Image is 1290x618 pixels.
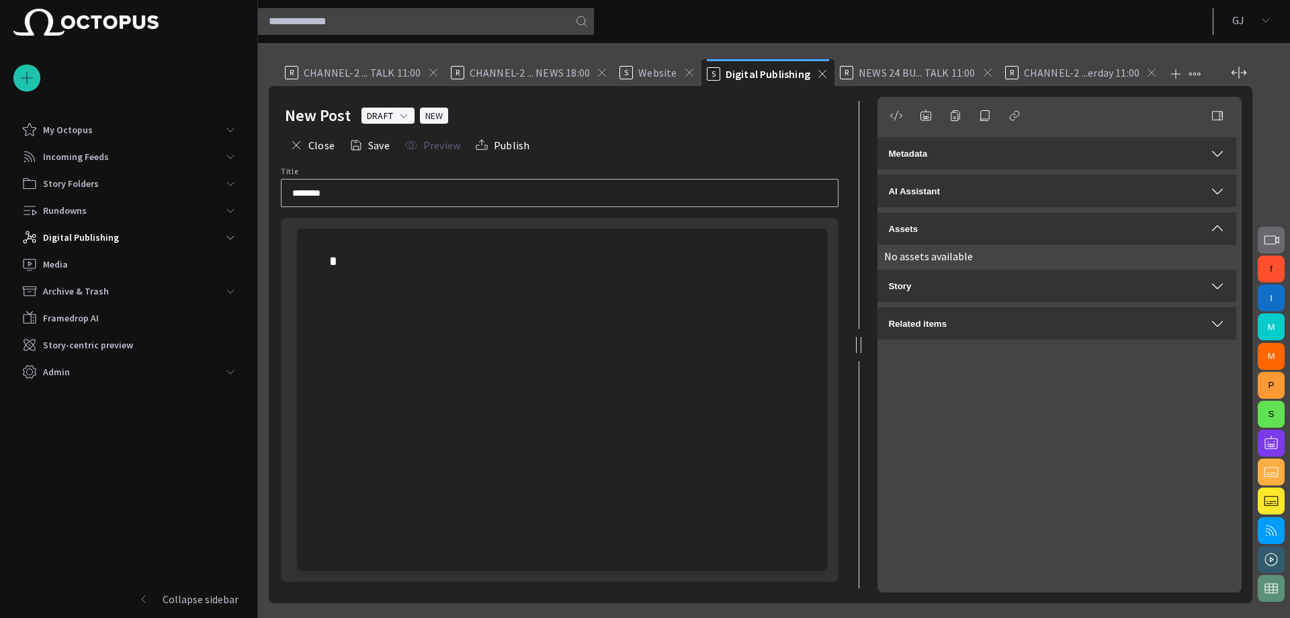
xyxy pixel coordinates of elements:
span: AI Assistant [888,186,940,196]
button: GJ [1221,8,1282,32]
p: No assets available [877,245,1236,264]
p: S [619,66,633,79]
span: CHANNEL-2 ...erday 11:00 [1024,66,1140,79]
p: Archive & Trash [43,284,109,298]
div: Story-centric preview [13,332,244,358]
span: Metadata [888,149,927,159]
button: Metadata [877,137,1236,169]
button: AI Assistant [877,175,1236,207]
div: SWebsite [614,59,701,86]
p: Incoming Feeds [43,150,109,163]
div: Framedrop AI [13,305,244,332]
button: DRAFT [361,108,415,124]
span: CHANNEL-2 ... TALK 11:00 [304,66,421,79]
p: Story Folders [43,177,99,190]
button: Close [285,133,339,157]
p: R [451,66,464,79]
img: Octopus News Room [13,9,159,36]
button: Publish [470,133,534,157]
span: CHANNEL-2 ... NEWS 18:00 [470,66,591,79]
div: RNEWS 24 BU... TALK 11:00 [834,59,1000,86]
span: Related items [888,319,947,329]
span: DRAFT [367,109,393,122]
span: NEW [425,109,443,122]
button: Related items [877,307,1236,340]
div: RCHANNEL-2 ...erday 11:00 [1000,59,1164,86]
button: P [1258,372,1285,399]
p: Admin [43,365,70,379]
span: Story [888,281,911,291]
button: S [1258,401,1285,428]
button: Assets [877,213,1236,245]
p: Collapse sidebar [163,591,239,607]
span: Website [638,66,677,79]
p: Story-centric preview [43,338,133,352]
h2: New Post [285,105,351,126]
p: R [1005,66,1019,79]
div: SDigital Publishing [701,59,834,86]
p: My Octopus [43,123,93,137]
span: Digital Publishing [726,67,810,81]
p: Rundowns [43,204,87,217]
p: R [285,66,298,79]
button: Story [877,270,1236,302]
button: Save [345,133,394,157]
label: Title [281,166,298,178]
div: Media [13,251,244,278]
p: S [707,67,720,81]
div: RCHANNEL-2 ... NEWS 18:00 [445,59,615,86]
button: M [1258,343,1285,370]
p: R [840,66,853,79]
p: Media [43,258,68,271]
button: M [1258,313,1285,340]
p: Framedrop AI [43,311,99,325]
div: RCHANNEL-2 ... TALK 11:00 [279,59,445,86]
ul: main menu [13,116,244,385]
button: f [1258,256,1285,282]
span: NEWS 24 BU... TALK 11:00 [859,66,976,79]
p: G J [1232,12,1244,28]
span: Assets [888,224,918,234]
button: Collapse sidebar [13,586,244,613]
button: I [1258,284,1285,311]
p: Digital Publishing [43,231,119,244]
